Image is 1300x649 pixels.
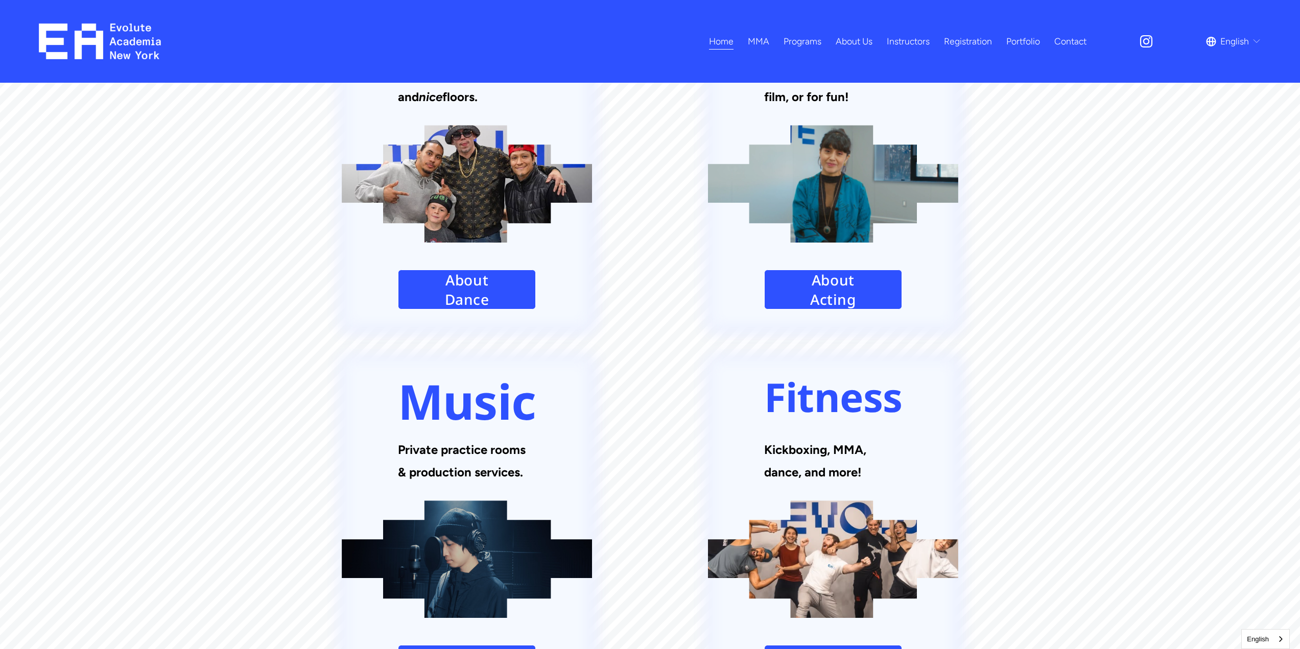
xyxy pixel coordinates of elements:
[398,270,536,309] a: About Dance
[748,33,769,50] span: MMA
[764,67,899,104] strong: Perform and train— for film, or for fun!
[764,370,903,424] strong: Fitness
[836,32,872,50] a: About Us
[1220,33,1249,50] span: English
[398,368,535,434] strong: Music
[39,23,161,59] img: EA
[398,67,522,104] strong: Classes, jams, seshes, and floors.
[1006,32,1040,50] a: Portfolio
[748,32,769,50] a: folder dropdown
[398,442,529,479] strong: Private practice rooms & production services.
[764,270,902,309] a: About Acting
[944,32,992,50] a: Registration
[1242,630,1289,648] a: English
[1206,32,1261,50] div: language picker
[784,32,821,50] a: folder dropdown
[1241,629,1290,649] aside: Language selected: English
[887,32,930,50] a: Instructors
[419,89,442,104] em: nice
[1139,34,1154,49] a: Instagram
[1054,32,1086,50] a: Contact
[784,33,821,50] span: Programs
[764,442,869,479] strong: Kickboxing, MMA, dance, and more!
[709,32,734,50] a: Home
